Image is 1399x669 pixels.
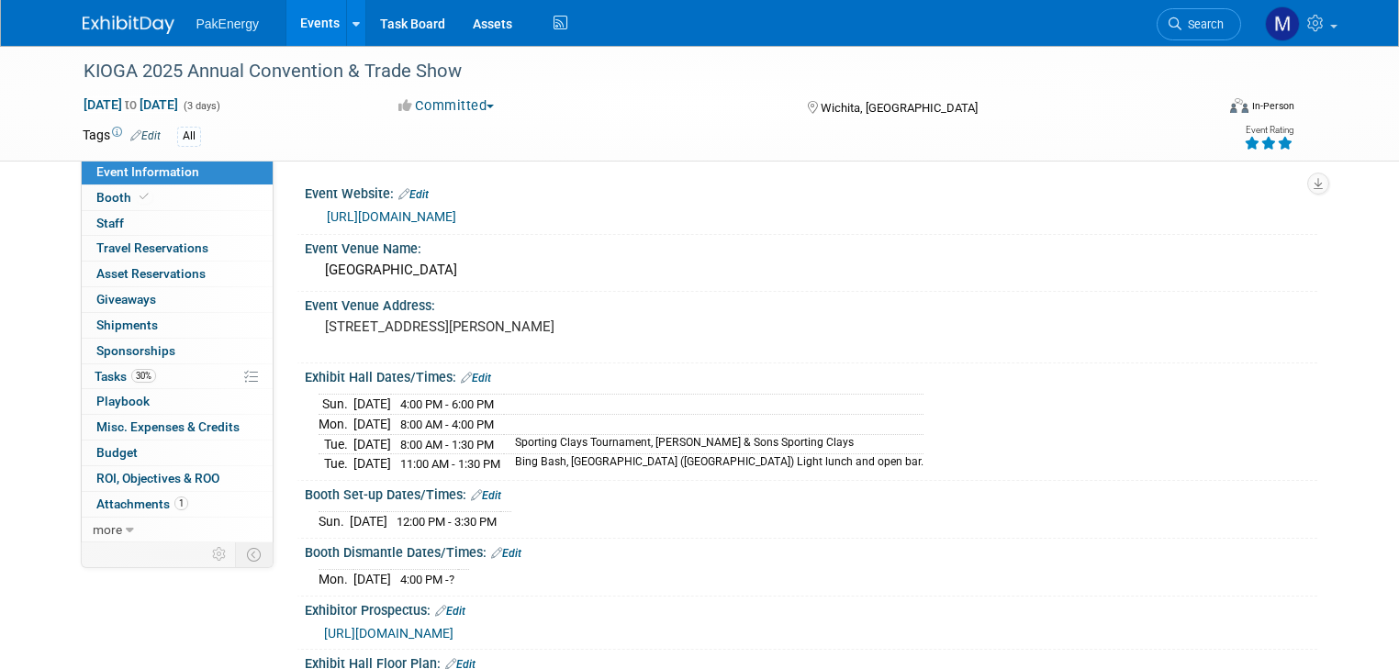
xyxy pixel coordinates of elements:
[305,180,1317,204] div: Event Website:
[319,570,353,589] td: Mon.
[319,434,353,454] td: Tue.
[305,539,1317,563] div: Booth Dismantle Dates/Times:
[95,369,156,384] span: Tasks
[82,492,273,517] a: Attachments1
[392,96,501,116] button: Committed
[82,518,273,542] a: more
[305,292,1317,315] div: Event Venue Address:
[435,605,465,618] a: Edit
[96,164,199,179] span: Event Information
[82,287,273,312] a: Giveaways
[1265,6,1300,41] img: Mary Walker
[131,369,156,383] span: 30%
[1157,8,1241,40] a: Search
[83,96,179,113] span: [DATE] [DATE]
[353,454,391,474] td: [DATE]
[471,489,501,502] a: Edit
[400,418,494,431] span: 8:00 AM - 4:00 PM
[96,471,219,485] span: ROI, Objectives & ROO
[93,522,122,537] span: more
[130,129,161,142] a: Edit
[140,192,149,202] i: Booth reservation complete
[82,211,273,236] a: Staff
[319,512,350,531] td: Sun.
[400,438,494,452] span: 8:00 AM - 1:30 PM
[397,515,497,529] span: 12:00 PM - 3:30 PM
[82,160,273,184] a: Event Information
[353,395,391,415] td: [DATE]
[504,454,923,474] td: Bing Bash, [GEOGRAPHIC_DATA] ([GEOGRAPHIC_DATA]) Light lunch and open bar.
[82,440,273,465] a: Budget
[353,415,391,435] td: [DATE]
[96,292,156,307] span: Giveaways
[398,188,429,201] a: Edit
[96,240,208,255] span: Travel Reservations
[491,547,521,560] a: Edit
[83,126,161,147] td: Tags
[305,597,1317,620] div: Exhibitor Prospectus:
[96,419,240,434] span: Misc. Expenses & Credits
[82,339,273,363] a: Sponsorships
[82,313,273,338] a: Shipments
[319,395,353,415] td: Sun.
[96,445,138,460] span: Budget
[122,97,140,112] span: to
[82,364,273,389] a: Tasks30%
[305,235,1317,258] div: Event Venue Name:
[235,542,273,566] td: Toggle Event Tabs
[319,415,353,435] td: Mon.
[82,466,273,491] a: ROI, Objectives & ROO
[96,318,158,332] span: Shipments
[174,496,188,510] span: 1
[319,454,353,474] td: Tue.
[96,394,150,408] span: Playbook
[96,190,152,205] span: Booth
[96,216,124,230] span: Staff
[821,101,978,115] span: Wichita, [GEOGRAPHIC_DATA]
[1251,99,1294,113] div: In-Person
[305,481,1317,505] div: Booth Set-up Dates/Times:
[1230,98,1248,113] img: Format-Inperson.png
[461,372,491,385] a: Edit
[96,343,175,358] span: Sponsorships
[325,318,707,335] pre: [STREET_ADDRESS][PERSON_NAME]
[82,262,273,286] a: Asset Reservations
[353,570,391,589] td: [DATE]
[177,127,201,146] div: All
[327,209,456,224] a: [URL][DOMAIN_NAME]
[1181,17,1224,31] span: Search
[1244,126,1293,135] div: Event Rating
[82,236,273,261] a: Travel Reservations
[182,100,220,112] span: (3 days)
[82,185,273,210] a: Booth
[77,55,1192,88] div: KIOGA 2025 Annual Convention & Trade Show
[82,389,273,414] a: Playbook
[400,457,500,471] span: 11:00 AM - 1:30 PM
[449,573,454,586] span: ?
[319,256,1304,284] div: [GEOGRAPHIC_DATA]
[96,496,188,511] span: Attachments
[96,266,206,281] span: Asset Reservations
[82,415,273,440] a: Misc. Expenses & Credits
[204,542,236,566] td: Personalize Event Tab Strip
[504,434,923,454] td: Sporting Clays Tournament, [PERSON_NAME] & Sons Sporting Clays
[324,626,453,641] a: [URL][DOMAIN_NAME]
[353,434,391,454] td: [DATE]
[1115,95,1294,123] div: Event Format
[83,16,174,34] img: ExhibitDay
[305,363,1317,387] div: Exhibit Hall Dates/Times:
[196,17,259,31] span: PakEnergy
[350,512,387,531] td: [DATE]
[400,573,454,586] span: 4:00 PM -
[400,397,494,411] span: 4:00 PM - 6:00 PM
